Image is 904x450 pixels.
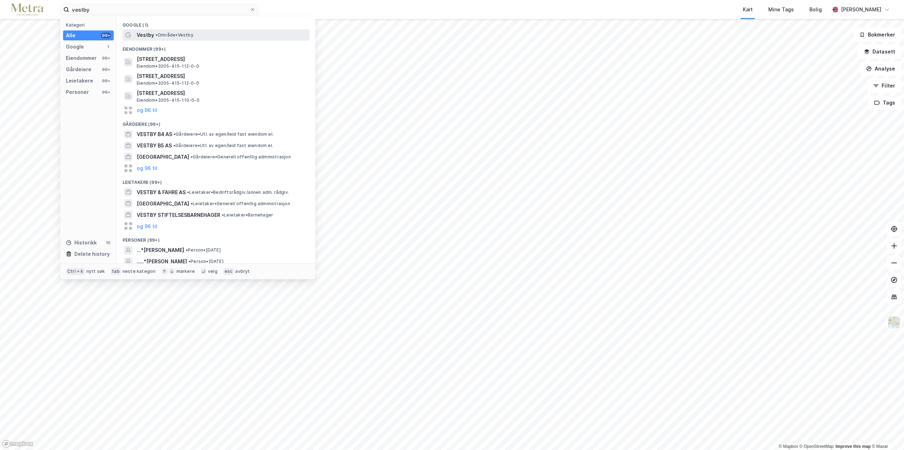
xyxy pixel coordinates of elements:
[137,97,199,103] span: Eiendom • 3205-415-110-0-0
[137,63,199,69] span: Eiendom • 3205-415-112-0-0
[66,22,114,28] div: Kategori
[137,80,199,86] span: Eiendom • 3205-415-112-0-0
[868,96,901,110] button: Tags
[137,130,172,139] span: VESTBY B4 AS
[223,268,234,275] div: esc
[137,199,189,208] span: [GEOGRAPHIC_DATA]
[809,5,822,14] div: Bolig
[137,106,157,114] button: og 96 til
[137,246,184,254] span: ...*[PERSON_NAME]
[123,269,156,274] div: neste kategori
[137,89,307,97] span: [STREET_ADDRESS]
[869,416,904,450] iframe: Chat Widget
[887,316,901,329] img: Z
[222,212,273,218] span: Leietaker • Barnehager
[836,444,871,449] a: Improve this map
[137,55,307,63] span: [STREET_ADDRESS]
[101,89,111,95] div: 99+
[137,31,154,39] span: Vestby
[174,131,176,137] span: •
[66,31,75,40] div: Alle
[800,444,834,449] a: OpenStreetMap
[779,444,798,449] a: Mapbox
[69,4,250,15] input: Søk på adresse, matrikkel, gårdeiere, leietakere eller personer
[188,259,224,264] span: Person • [DATE]
[768,5,794,14] div: Mine Tags
[187,190,289,195] span: Leietaker • Bedriftsrådgiv./annen adm. rådgiv.
[74,250,110,258] div: Delete history
[101,33,111,38] div: 99+
[186,247,188,253] span: •
[156,32,158,38] span: •
[188,259,191,264] span: •
[117,116,315,129] div: Gårdeiere (99+)
[173,143,273,148] span: Gårdeiere • Utl. av egen/leid fast eiendom el.
[137,211,220,219] span: VESTBY STIFTELSESBARNEHAGER
[105,44,111,50] div: 1
[66,88,89,96] div: Personer
[66,77,93,85] div: Leietakere
[841,5,881,14] div: [PERSON_NAME]
[101,55,111,61] div: 99+
[867,79,901,93] button: Filter
[117,17,315,29] div: Google (1)
[101,78,111,84] div: 99+
[117,41,315,54] div: Eiendommer (99+)
[191,201,193,206] span: •
[105,240,111,246] div: 10
[66,54,97,62] div: Eiendommer
[137,72,307,80] span: [STREET_ADDRESS]
[2,440,33,448] a: Mapbox homepage
[137,222,157,230] button: og 96 til
[137,164,157,173] button: og 96 til
[66,268,85,275] div: Ctrl + k
[191,154,193,159] span: •
[176,269,195,274] div: markere
[853,28,901,42] button: Bokmerker
[222,212,224,218] span: •
[869,416,904,450] div: Kontrollprogram for chat
[117,232,315,244] div: Personer (99+)
[156,32,193,38] span: Område • Vestby
[66,65,91,74] div: Gårdeiere
[208,269,217,274] div: velg
[66,43,84,51] div: Google
[101,67,111,72] div: 99+
[235,269,250,274] div: avbryt
[86,269,105,274] div: nytt søk
[191,154,291,160] span: Gårdeiere • Generell offentlig administrasjon
[174,131,273,137] span: Gårdeiere • Utl. av egen/leid fast eiendom el.
[173,143,175,148] span: •
[66,238,97,247] div: Historikk
[137,153,189,161] span: [GEOGRAPHIC_DATA]
[117,174,315,187] div: Leietakere (99+)
[137,188,186,197] span: VESTBY & FAHRE AS
[137,141,172,150] span: VESTBY B5 AS
[11,4,43,16] img: metra-logo.256734c3b2bbffee19d4.png
[858,45,901,59] button: Datasett
[186,247,221,253] span: Person • [DATE]
[187,190,189,195] span: •
[191,201,290,207] span: Leietaker • Generell offentlig administrasjon
[743,5,753,14] div: Kart
[111,268,121,275] div: tab
[137,257,187,266] span: .....*[PERSON_NAME]
[860,62,901,76] button: Analyse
